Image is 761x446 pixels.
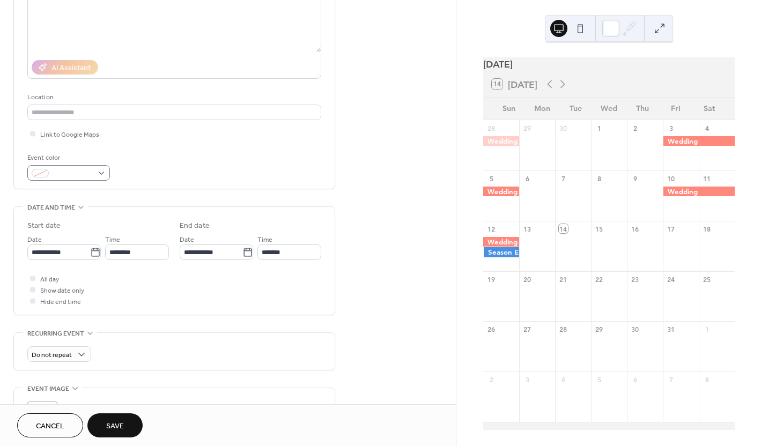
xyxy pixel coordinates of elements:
div: 19 [487,274,496,284]
div: 14 [559,224,568,233]
div: Fri [659,98,692,120]
div: 28 [559,325,568,334]
div: 12 [487,224,496,233]
div: 2 [487,375,496,384]
div: Thu [626,98,659,120]
div: Wedding [663,187,735,196]
div: Wedding [483,237,519,247]
span: Time [257,234,272,246]
div: Sat [693,98,726,120]
span: Link to Google Maps [40,129,99,140]
div: Wed [593,98,626,120]
div: Location [27,92,319,103]
div: 11 [703,174,712,183]
button: Cancel [17,413,83,437]
div: Season Ends [483,247,519,257]
div: 17 [667,224,676,233]
div: 24 [667,274,676,284]
div: 27 [523,325,532,334]
span: Recurring event [27,328,84,339]
div: 4 [703,123,712,132]
div: ; [27,402,57,432]
span: Hide end time [40,296,81,308]
div: 2 [631,123,640,132]
div: 16 [631,224,640,233]
div: Sun [492,98,525,120]
div: [DATE] [483,57,735,71]
div: 21 [559,274,568,284]
div: Wedding [663,136,735,146]
div: Wedding [483,136,519,146]
div: End date [180,220,210,232]
div: 29 [595,325,604,334]
button: Save [87,413,143,437]
div: 30 [631,325,640,334]
span: Save [106,421,124,432]
div: 8 [595,174,604,183]
div: 31 [667,325,676,334]
div: 18 [703,224,712,233]
div: Tue [559,98,592,120]
div: 13 [523,224,532,233]
span: Cancel [36,421,64,432]
div: 6 [523,174,532,183]
span: Time [105,234,120,246]
span: Date and time [27,202,75,213]
div: Mon [526,98,559,120]
div: 25 [703,274,712,284]
span: Date [27,234,42,246]
div: 6 [631,375,640,384]
span: Show date only [40,285,84,296]
div: 30 [559,123,568,132]
div: 8 [703,375,712,384]
div: 26 [487,325,496,334]
div: 5 [595,375,604,384]
div: 1 [703,325,712,334]
div: Wedding [483,187,519,196]
div: 29 [523,123,532,132]
span: Do not repeat [32,349,72,361]
span: Date [180,234,194,246]
div: 3 [523,375,532,384]
div: 3 [667,123,676,132]
span: Event image [27,383,69,395]
span: All day [40,274,59,285]
div: 4 [559,375,568,384]
div: 22 [595,274,604,284]
div: 20 [523,274,532,284]
div: 23 [631,274,640,284]
div: 15 [595,224,604,233]
div: 1 [595,123,604,132]
div: 28 [487,123,496,132]
div: 5 [487,174,496,183]
div: Start date [27,220,61,232]
div: 7 [559,174,568,183]
div: 7 [667,375,676,384]
div: Event color [27,152,108,163]
div: 9 [631,174,640,183]
div: 10 [667,174,676,183]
